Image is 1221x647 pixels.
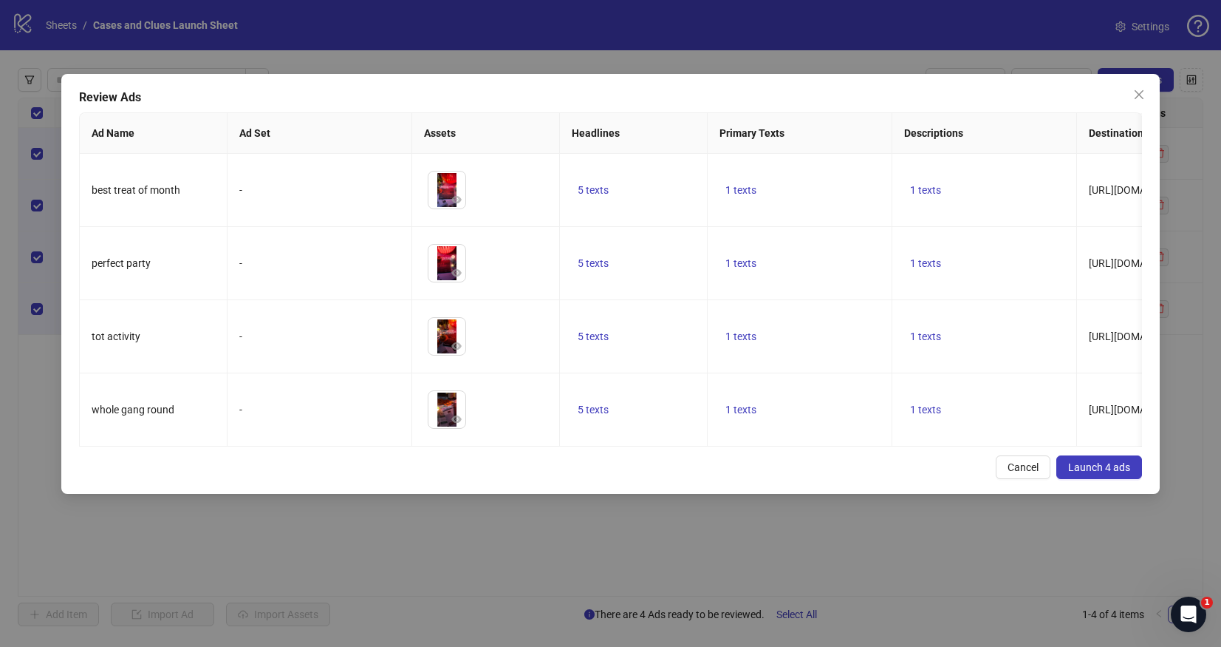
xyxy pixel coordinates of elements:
[904,401,947,419] button: 1 texts
[578,404,609,416] span: 5 texts
[1068,461,1130,473] span: Launch 4 ads
[428,245,465,282] img: Asset 1
[239,182,400,198] div: -
[239,255,400,271] div: -
[725,331,756,342] span: 1 texts
[448,264,465,282] button: Preview
[92,331,140,342] span: tot activity
[719,328,762,345] button: 1 texts
[428,318,465,355] img: Asset 1
[451,194,462,205] span: eye
[892,113,1077,154] th: Descriptions
[578,331,609,342] span: 5 texts
[448,337,465,355] button: Preview
[1089,257,1193,269] span: [URL][DOMAIN_NAME]
[725,184,756,196] span: 1 texts
[560,113,708,154] th: Headlines
[1089,331,1193,342] span: [URL][DOMAIN_NAME]
[1008,461,1039,473] span: Cancel
[448,410,465,428] button: Preview
[79,89,1143,106] div: Review Ads
[412,113,560,154] th: Assets
[80,113,228,154] th: Ad Name
[904,181,947,199] button: 1 texts
[996,455,1050,479] button: Cancel
[910,404,941,416] span: 1 texts
[719,181,762,199] button: 1 texts
[578,257,609,269] span: 5 texts
[451,341,462,351] span: eye
[725,404,756,416] span: 1 texts
[904,254,947,272] button: 1 texts
[1089,404,1193,416] span: [URL][DOMAIN_NAME]
[451,414,462,424] span: eye
[719,401,762,419] button: 1 texts
[708,113,892,154] th: Primary Texts
[572,254,615,272] button: 5 texts
[228,113,412,154] th: Ad Set
[428,172,465,209] img: Asset 1
[578,184,609,196] span: 5 texts
[572,401,615,419] button: 5 texts
[904,328,947,345] button: 1 texts
[910,184,941,196] span: 1 texts
[428,391,465,428] img: Asset 1
[1201,597,1213,609] span: 1
[910,331,941,342] span: 1 texts
[719,254,762,272] button: 1 texts
[572,328,615,345] button: 5 texts
[1089,184,1193,196] span: [URL][DOMAIN_NAME]
[910,257,941,269] span: 1 texts
[1171,597,1206,632] iframe: Intercom live chat
[92,257,151,269] span: perfect party
[239,402,400,418] div: -
[239,328,400,345] div: -
[1127,83,1151,106] button: Close
[92,184,180,196] span: best treat of month
[572,181,615,199] button: 5 texts
[725,257,756,269] span: 1 texts
[451,268,462,278] span: eye
[92,404,174,416] span: whole gang round
[1056,455,1142,479] button: Launch 4 ads
[1133,89,1145,101] span: close
[448,191,465,209] button: Preview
